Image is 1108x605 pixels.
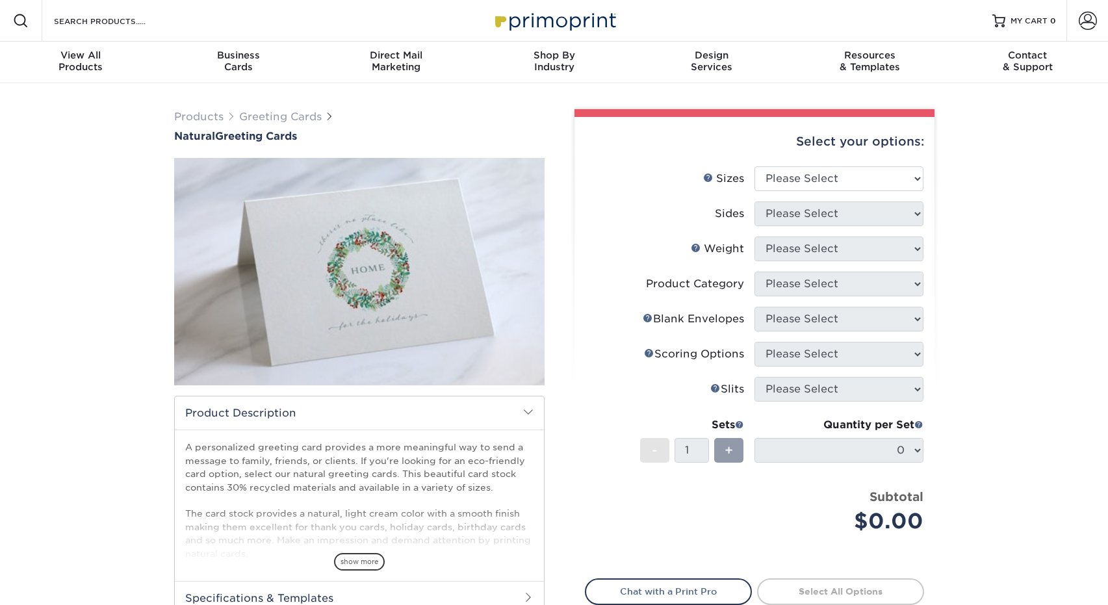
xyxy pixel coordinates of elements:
[174,130,545,142] h1: Greeting Cards
[640,417,744,433] div: Sets
[475,42,633,83] a: Shop ByIndustry
[764,506,923,537] div: $0.00
[949,49,1107,61] span: Contact
[725,441,733,460] span: +
[652,441,658,460] span: -
[710,381,744,397] div: Slits
[175,396,544,430] h2: Product Description
[585,117,924,166] div: Select your options:
[949,49,1107,73] div: & Support
[757,578,924,604] a: Select All Options
[334,553,385,571] span: show more
[691,241,744,257] div: Weight
[585,578,752,604] a: Chat with a Print Pro
[633,42,791,83] a: DesignServices
[475,49,633,73] div: Industry
[317,49,475,73] div: Marketing
[870,489,923,504] strong: Subtotal
[185,441,534,600] p: A personalized greeting card provides a more meaningful way to send a message to family, friends,...
[633,49,791,61] span: Design
[703,171,744,187] div: Sizes
[791,49,949,61] span: Resources
[317,42,475,83] a: Direct MailMarketing
[174,144,545,400] img: Natural 01
[159,42,317,83] a: BusinessCards
[489,6,619,34] img: Primoprint
[646,276,744,292] div: Product Category
[754,417,923,433] div: Quantity per Set
[475,49,633,61] span: Shop By
[174,130,215,142] span: Natural
[174,110,224,123] a: Products
[317,49,475,61] span: Direct Mail
[2,49,160,73] div: Products
[949,42,1107,83] a: Contact& Support
[2,42,160,83] a: View AllProducts
[174,130,545,142] a: NaturalGreeting Cards
[791,42,949,83] a: Resources& Templates
[633,49,791,73] div: Services
[159,49,317,61] span: Business
[715,206,744,222] div: Sides
[1050,16,1056,25] span: 0
[791,49,949,73] div: & Templates
[644,346,744,362] div: Scoring Options
[2,49,160,61] span: View All
[53,13,179,29] input: SEARCH PRODUCTS.....
[1011,16,1048,27] span: MY CART
[159,49,317,73] div: Cards
[239,110,322,123] a: Greeting Cards
[643,311,744,327] div: Blank Envelopes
